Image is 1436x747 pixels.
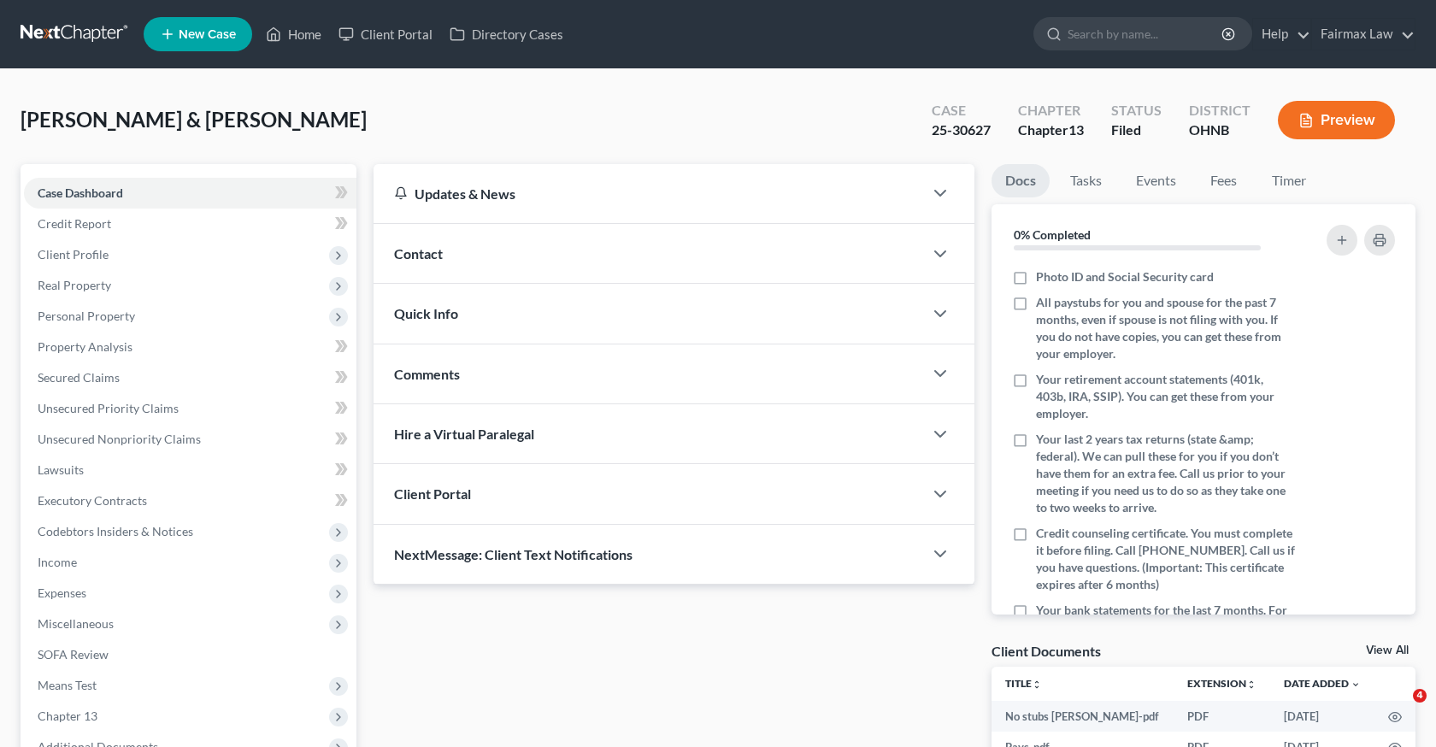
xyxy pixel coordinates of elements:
a: Docs [992,164,1050,197]
span: Credit Report [38,216,111,231]
i: unfold_more [1032,679,1042,690]
span: Property Analysis [38,339,132,354]
a: View All [1366,644,1409,656]
a: Client Portal [330,19,441,50]
a: Home [257,19,330,50]
a: Date Added expand_more [1284,677,1361,690]
span: Unsecured Priority Claims [38,401,179,415]
div: Updates & News [394,185,903,203]
span: Photo ID and Social Security card [1036,268,1214,285]
a: Directory Cases [441,19,572,50]
a: Executory Contracts [24,485,356,516]
a: Case Dashboard [24,178,356,209]
span: [PERSON_NAME] & [PERSON_NAME] [21,107,367,132]
div: OHNB [1189,121,1251,140]
a: Lawsuits [24,455,356,485]
span: Your last 2 years tax returns (state &amp; federal). We can pull these for you if you don’t have ... [1036,431,1295,516]
a: Unsecured Priority Claims [24,393,356,424]
span: Contact [394,245,443,262]
div: Filed [1111,121,1162,140]
span: Quick Info [394,305,458,321]
span: All paystubs for you and spouse for the past 7 months, even if spouse is not filing with you. If ... [1036,294,1295,362]
span: Unsecured Nonpriority Claims [38,432,201,446]
span: Means Test [38,678,97,692]
i: unfold_more [1246,679,1256,690]
span: NextMessage: Client Text Notifications [394,546,633,562]
span: Secured Claims [38,370,120,385]
button: Preview [1278,101,1395,139]
i: expand_more [1351,679,1361,690]
a: Property Analysis [24,332,356,362]
iframe: Intercom live chat [1378,689,1419,730]
span: Credit counseling certificate. You must complete it before filing. Call [PHONE_NUMBER]. Call us i... [1036,525,1295,593]
span: Lawsuits [38,462,84,477]
a: Fees [1197,164,1251,197]
span: Hire a Virtual Paralegal [394,426,534,442]
span: Case Dashboard [38,185,123,200]
span: Chapter 13 [38,709,97,723]
strong: 0% Completed [1014,227,1091,242]
span: Personal Property [38,309,135,323]
div: Client Documents [992,642,1101,660]
div: Status [1111,101,1162,121]
td: [DATE] [1270,701,1374,732]
a: Help [1253,19,1310,50]
div: Case [932,101,991,121]
input: Search by name... [1068,18,1224,50]
span: Income [38,555,77,569]
span: Client Portal [394,485,471,502]
a: Events [1122,164,1190,197]
span: SOFA Review [38,647,109,662]
a: Secured Claims [24,362,356,393]
span: Your bank statements for the last 7 months. For all accounts. [1036,602,1295,636]
a: Timer [1258,164,1320,197]
span: Codebtors Insiders & Notices [38,524,193,538]
span: 13 [1068,121,1084,138]
a: Tasks [1056,164,1115,197]
span: Your retirement account statements (401k, 403b, IRA, SSIP). You can get these from your employer. [1036,371,1295,422]
span: Miscellaneous [38,616,114,631]
span: Real Property [38,278,111,292]
span: Comments [394,366,460,382]
span: 4 [1413,689,1427,703]
a: Credit Report [24,209,356,239]
a: Unsecured Nonpriority Claims [24,424,356,455]
td: No stubs [PERSON_NAME]-pdf [992,701,1174,732]
div: District [1189,101,1251,121]
div: 25-30627 [932,121,991,140]
span: Client Profile [38,247,109,262]
div: Chapter [1018,101,1084,121]
span: New Case [179,28,236,41]
span: Executory Contracts [38,493,147,508]
a: SOFA Review [24,639,356,670]
a: Extensionunfold_more [1187,677,1256,690]
a: Fairmax Law [1312,19,1415,50]
td: PDF [1174,701,1270,732]
span: Expenses [38,585,86,600]
div: Chapter [1018,121,1084,140]
a: Titleunfold_more [1005,677,1042,690]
